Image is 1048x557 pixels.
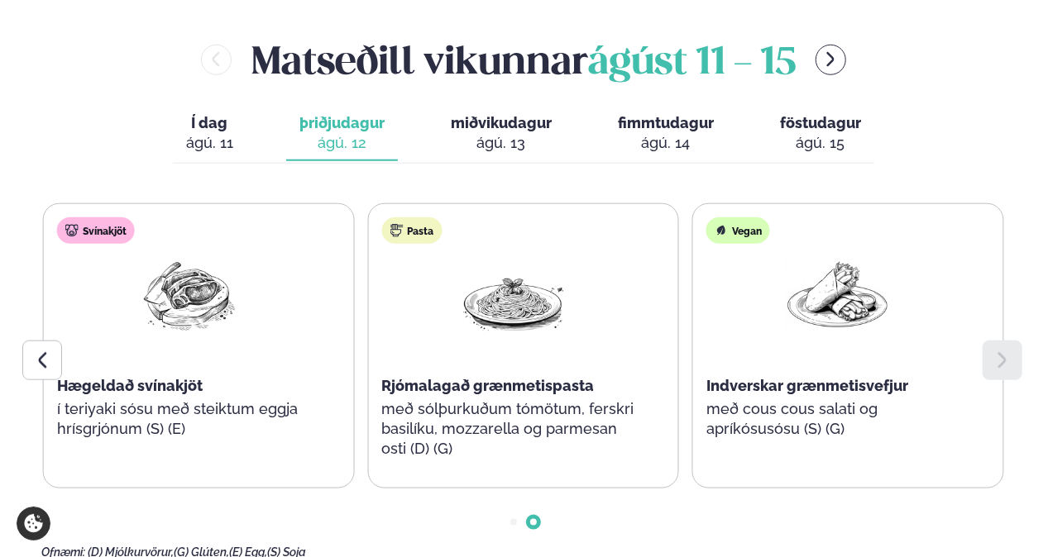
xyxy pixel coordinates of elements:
[785,257,891,334] img: Wraps.png
[136,257,242,334] img: Pork-Meat.png
[530,519,537,526] span: Go to slide 2
[780,133,861,153] div: ágú. 15
[588,45,796,82] span: ágúst 11 - 15
[451,133,552,153] div: ágú. 13
[251,33,796,87] h2: Matseðill vikunnar
[65,224,79,237] img: pork.svg
[605,107,727,161] button: fimmtudagur ágú. 14
[381,217,442,244] div: Pasta
[57,217,135,244] div: Svínakjöt
[17,507,50,540] a: Cookie settings
[299,133,385,153] div: ágú. 12
[57,377,203,394] span: Hægeldað svínakjöt
[438,107,565,161] button: miðvikudagur ágú. 13
[381,377,594,394] span: Rjómalagað grænmetispasta
[286,107,398,161] button: þriðjudagur ágú. 12
[451,114,552,131] span: miðvikudagur
[715,224,728,237] img: Vegan.svg
[381,399,644,459] p: með sólþurkuðum tómötum, ferskri basilíku, mozzarella og parmesan osti (D) (G)
[390,224,403,237] img: pasta.svg
[460,257,566,334] img: Spagetti.png
[706,377,908,394] span: Indverskar grænmetisvefjur
[767,107,874,161] button: föstudagur ágú. 15
[816,45,846,75] button: menu-btn-right
[706,399,969,439] p: með cous cous salati og apríkósusósu (S) (G)
[706,217,770,244] div: Vegan
[186,113,233,133] span: Í dag
[510,519,517,526] span: Go to slide 1
[173,107,246,161] button: Í dag ágú. 11
[186,133,233,153] div: ágú. 11
[57,399,320,439] p: í teriyaki sósu með steiktum eggja hrísgrjónum (S) (E)
[618,133,714,153] div: ágú. 14
[780,114,861,131] span: föstudagur
[299,114,385,131] span: þriðjudagur
[201,45,232,75] button: menu-btn-left
[618,114,714,131] span: fimmtudagur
